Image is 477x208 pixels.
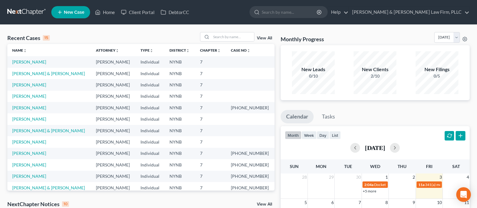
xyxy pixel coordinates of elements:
td: NYNB [165,113,195,125]
a: Typeunfold_more [140,48,153,53]
a: [PERSON_NAME] [12,105,46,110]
td: Individual [136,79,165,90]
td: NYNB [165,68,195,79]
a: View All [257,202,272,206]
td: 7 [195,159,226,170]
a: Client Portal [118,7,158,18]
a: View All [257,36,272,40]
td: Individual [136,113,165,125]
button: list [329,131,341,139]
div: 15 [43,35,50,41]
td: 7 [195,68,226,79]
i: unfold_more [115,49,119,53]
td: NYNB [165,148,195,159]
td: NYNB [165,136,195,148]
td: 7 [195,91,226,102]
a: [PERSON_NAME] [12,139,46,144]
td: [PERSON_NAME] [91,182,135,193]
a: [PERSON_NAME] [12,93,46,99]
span: 9 [412,199,416,206]
span: Docket Text: for [PERSON_NAME] & [PERSON_NAME] [374,182,461,187]
td: [PERSON_NAME] [91,113,135,125]
span: 1 [385,173,388,181]
td: Individual [136,182,165,193]
a: Nameunfold_more [12,48,27,53]
span: 7 [358,199,362,206]
i: unfold_more [23,49,27,53]
td: 7 [195,102,226,113]
td: NYNB [165,171,195,182]
div: New Leads [292,66,335,73]
span: Mon [316,164,326,169]
td: 7 [195,171,226,182]
span: 28 [301,173,308,181]
td: [PHONE_NUMBER] [226,171,275,182]
h3: Monthly Progress [281,35,324,43]
div: 0/5 [416,73,458,79]
span: 30 [355,173,362,181]
td: NYNB [165,91,195,102]
a: Case Nounfold_more [231,48,250,53]
button: week [301,131,317,139]
button: month [285,131,301,139]
div: 0/10 [292,73,335,79]
a: [PERSON_NAME] [12,59,46,64]
span: Sun [290,164,299,169]
a: [PERSON_NAME] [12,151,46,156]
td: Individual [136,136,165,148]
td: Individual [136,68,165,79]
a: [PERSON_NAME] [12,82,46,87]
h2: [DATE] [365,144,385,151]
a: Home [92,7,118,18]
span: Tue [344,164,352,169]
span: 11 [464,199,470,206]
td: 7 [195,182,226,193]
a: [PERSON_NAME] [12,173,46,179]
td: 7 [195,113,226,125]
a: +5 more [363,189,376,193]
a: Help [328,7,348,18]
button: day [317,131,329,139]
div: 10 [62,201,69,207]
div: New Filings [416,66,458,73]
span: 5 [304,199,308,206]
td: [PHONE_NUMBER] [226,159,275,170]
div: New Clients [354,66,396,73]
td: [PHONE_NUMBER] [226,182,275,193]
div: NextChapter Notices [7,200,69,208]
td: [PERSON_NAME] [91,102,135,113]
div: 2/10 [354,73,396,79]
td: Individual [136,159,165,170]
td: [PERSON_NAME] [91,159,135,170]
td: [PHONE_NUMBER] [226,148,275,159]
span: 11a [418,182,424,187]
td: NYNB [165,159,195,170]
a: [PERSON_NAME] [12,162,46,167]
a: [PERSON_NAME] & [PERSON_NAME] [12,71,85,76]
a: Calendar [281,110,314,123]
td: Individual [136,171,165,182]
td: NYNB [165,56,195,68]
td: Individual [136,102,165,113]
td: 7 [195,125,226,136]
i: unfold_more [150,49,153,53]
span: 3 [439,173,442,181]
span: 2 [412,173,416,181]
span: New Case [64,10,84,15]
td: 7 [195,136,226,148]
a: [PERSON_NAME] & [PERSON_NAME] [12,185,85,190]
input: Search by name... [262,6,318,18]
i: unfold_more [217,49,221,53]
td: Individual [136,148,165,159]
input: Search by name... [211,32,254,41]
span: Wed [370,164,380,169]
span: Thu [398,164,406,169]
td: NYNB [165,182,195,193]
span: 2:04a [364,182,373,187]
div: Open Intercom Messenger [456,187,471,202]
i: unfold_more [247,49,250,53]
td: 7 [195,148,226,159]
a: DebtorCC [158,7,192,18]
a: Tasks [316,110,340,123]
td: [PHONE_NUMBER] [226,102,275,113]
